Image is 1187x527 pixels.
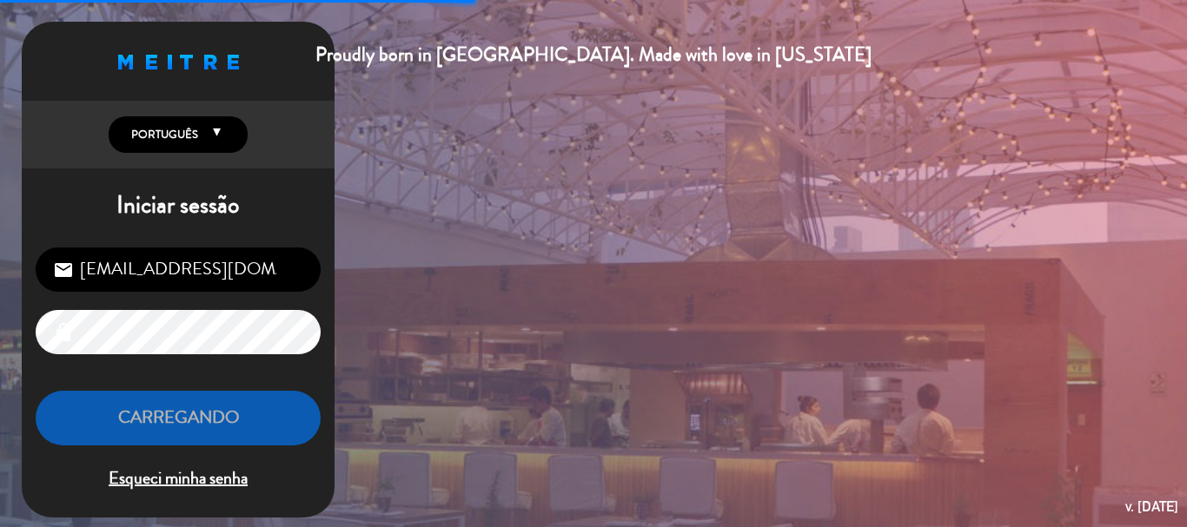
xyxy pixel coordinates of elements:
i: lock [53,322,74,343]
div: v. [DATE] [1125,495,1178,518]
span: Esqueci minha senha [36,464,321,493]
button: Carregando [36,391,321,445]
i: email [53,260,74,280]
h1: Iniciar sessão [22,191,335,221]
input: Correio eletrônico [36,247,321,292]
span: Português [127,126,198,143]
